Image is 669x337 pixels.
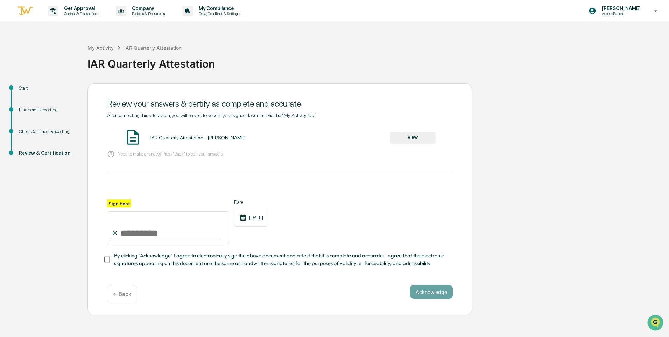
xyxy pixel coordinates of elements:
[4,99,47,111] a: 🔎Data Lookup
[596,6,644,11] p: [PERSON_NAME]
[24,54,115,61] div: Start new chat
[70,119,85,124] span: Pylon
[647,314,666,333] iframe: Open customer support
[119,56,127,64] button: Start new chat
[19,150,76,157] div: Review & Certification
[126,11,168,16] p: Policies & Documents
[19,84,76,92] div: Start
[14,102,44,109] span: Data Lookup
[7,89,13,95] div: 🖐️
[48,85,90,98] a: 🗄️Attestations
[124,129,142,146] img: Document Icon
[58,6,102,11] p: Get Approval
[113,291,131,297] p: ← Back
[17,5,34,17] img: logo
[234,199,268,205] label: Date
[124,45,182,51] div: IAR Quarterly Attestation
[193,6,243,11] p: My Compliance
[193,11,243,16] p: Data, Deadlines & Settings
[234,209,268,227] div: [DATE]
[24,61,89,66] div: We're available if you need us!
[58,11,102,16] p: Content & Transactions
[7,102,13,108] div: 🔎
[107,99,453,109] div: Review your answers & certify as complete and accurate
[107,199,131,207] label: Sign here
[19,106,76,114] div: Financial Reporting
[118,151,223,157] p: Need to make changes? Press "Back" to edit your answers
[7,54,20,66] img: 1746055101610-c473b297-6a78-478c-a979-82029cc54cd1
[114,252,447,268] span: By clicking "Acknowledge" I agree to electronically sign the above document and attest that it is...
[4,85,48,98] a: 🖐️Preclearance
[7,15,127,26] p: How can we help?
[107,112,316,118] span: After completing this attestation, you will be able to access your signed document via the "My Ac...
[14,88,45,95] span: Preclearance
[126,6,168,11] p: Company
[390,132,436,144] button: VIEW
[87,45,114,51] div: My Activity
[49,118,85,124] a: Powered byPylon
[87,52,666,70] div: IAR Quarterly Attestation
[19,128,76,135] div: Other Common Reporting
[410,285,453,299] button: Acknowledge
[58,88,87,95] span: Attestations
[150,135,246,140] div: IAR Quarterly Attestation - [PERSON_NAME]
[596,11,644,16] p: Access Persons
[51,89,56,95] div: 🗄️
